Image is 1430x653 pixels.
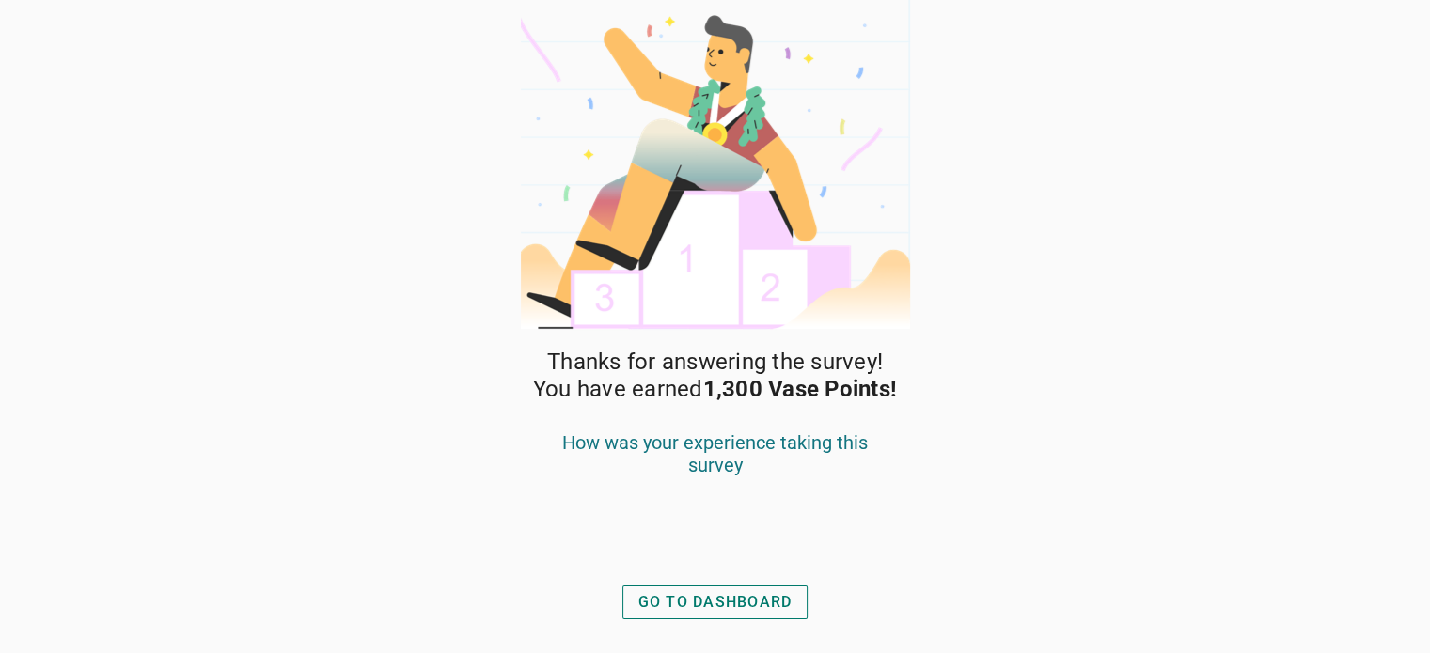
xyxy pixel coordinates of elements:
[541,431,890,495] div: How was your experience taking this survey
[703,376,898,402] strong: 1,300 Vase Points!
[547,349,883,376] span: Thanks for answering the survey!
[638,591,793,614] div: GO TO DASHBOARD
[533,376,897,403] span: You have earned
[622,585,809,619] button: GO TO DASHBOARD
